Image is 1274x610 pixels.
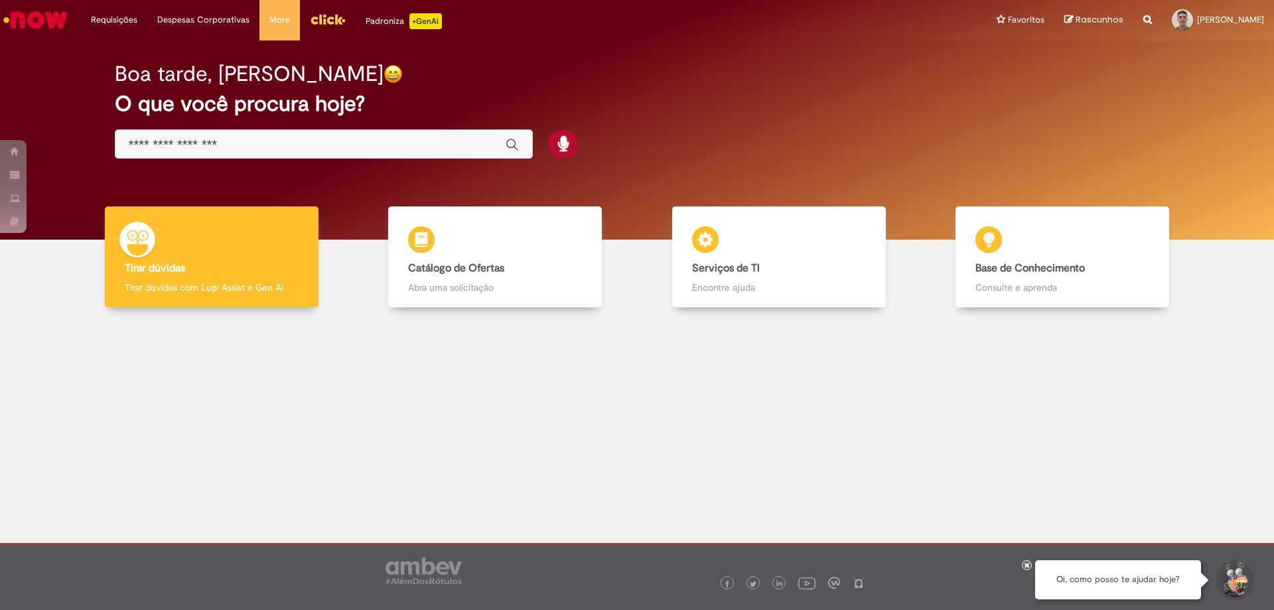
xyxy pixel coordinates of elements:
a: Serviços de TI Encontre ajuda [637,206,921,308]
p: Abra uma solicitação [408,281,582,294]
a: Catálogo de Ofertas Abra uma solicitação [354,206,638,308]
h2: Boa tarde, [PERSON_NAME] [115,62,384,86]
span: Despesas Corporativas [157,13,249,27]
img: ServiceNow [1,7,70,33]
a: Tirar dúvidas Tirar dúvidas com Lupi Assist e Gen Ai [70,206,354,308]
img: click_logo_yellow_360x200.png [310,9,346,29]
img: logo_footer_ambev_rotulo_gray.png [386,558,462,584]
img: logo_footer_facebook.png [724,581,731,587]
img: happy-face.png [384,64,403,84]
b: Base de Conhecimento [975,262,1085,275]
img: logo_footer_linkedin.png [776,580,783,588]
span: Favoritos [1008,13,1044,27]
div: Oi, como posso te ajudar hoje? [1035,560,1201,599]
b: Serviços de TI [692,262,760,275]
h2: O que você procura hoje? [115,92,1160,115]
span: [PERSON_NAME] [1197,14,1264,25]
img: logo_footer_workplace.png [828,577,840,589]
span: More [269,13,290,27]
img: logo_footer_youtube.png [798,574,815,591]
b: Tirar dúvidas [125,262,185,275]
span: Rascunhos [1076,13,1123,26]
a: Rascunhos [1064,14,1123,27]
p: Consulte e aprenda [975,281,1149,294]
b: Catálogo de Ofertas [408,262,504,275]
p: +GenAi [409,13,442,29]
p: Tirar dúvidas com Lupi Assist e Gen Ai [125,281,299,294]
img: logo_footer_naosei.png [853,577,865,589]
img: logo_footer_twitter.png [750,581,756,587]
span: Requisições [91,13,137,27]
div: Padroniza [366,13,442,29]
a: Base de Conhecimento Consulte e aprenda [921,206,1205,308]
button: Iniciar Conversa de Suporte [1214,560,1254,600]
p: Encontre ajuda [692,281,866,294]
